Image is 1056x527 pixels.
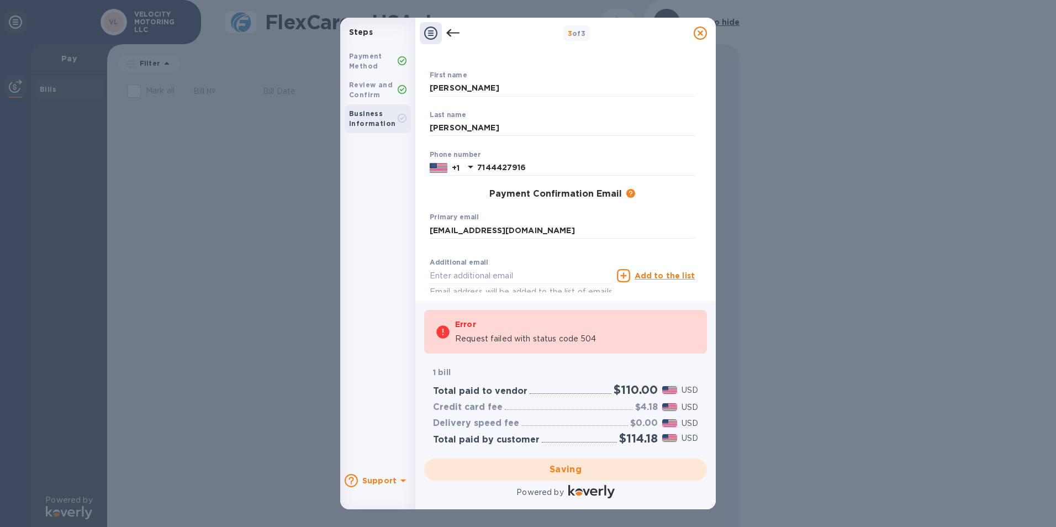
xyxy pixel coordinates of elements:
label: First name [430,72,467,79]
b: Steps [349,28,373,36]
h3: $0.00 [630,418,658,429]
h3: Delivery speed fee [433,418,519,429]
p: +1 [452,162,460,173]
p: Request failed with status code 504 [455,333,596,345]
img: USD [662,403,677,411]
b: 1 bill [433,368,451,377]
p: USD [682,433,698,444]
p: USD [682,402,698,413]
img: Logo [568,485,615,498]
img: USD [662,419,677,427]
p: Powered by [516,487,563,498]
b: Business Information [349,109,395,128]
p: USD [682,418,698,429]
h2: $110.00 [614,383,658,397]
h3: Total paid to vendor [433,386,527,397]
h3: Payment Confirmation Email [489,189,622,199]
u: Add to the list [635,271,695,280]
h3: Total paid by customer [433,435,540,445]
b: of 3 [568,29,586,38]
img: USD [662,386,677,394]
b: Error [455,320,476,329]
b: Support [362,476,397,485]
p: Email address will be added to the list of emails [430,286,613,298]
p: USD [682,384,698,396]
h2: $114.18 [619,431,658,445]
input: Enter your last name [430,120,695,136]
h3: $4.18 [635,402,658,413]
input: Enter additional email [430,267,613,284]
h3: Credit card fee [433,402,503,413]
span: 3 [568,29,572,38]
label: Primary email [430,214,479,221]
img: US [430,162,447,174]
input: Enter your primary email [430,222,695,239]
b: Review and Confirm [349,81,393,99]
img: USD [662,434,677,442]
label: Phone number [430,151,481,158]
label: Additional email [430,260,488,266]
input: Enter your first name [430,80,695,97]
input: Enter your phone number [477,160,695,176]
b: Payment Method [349,52,382,70]
label: Last name [430,112,466,118]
